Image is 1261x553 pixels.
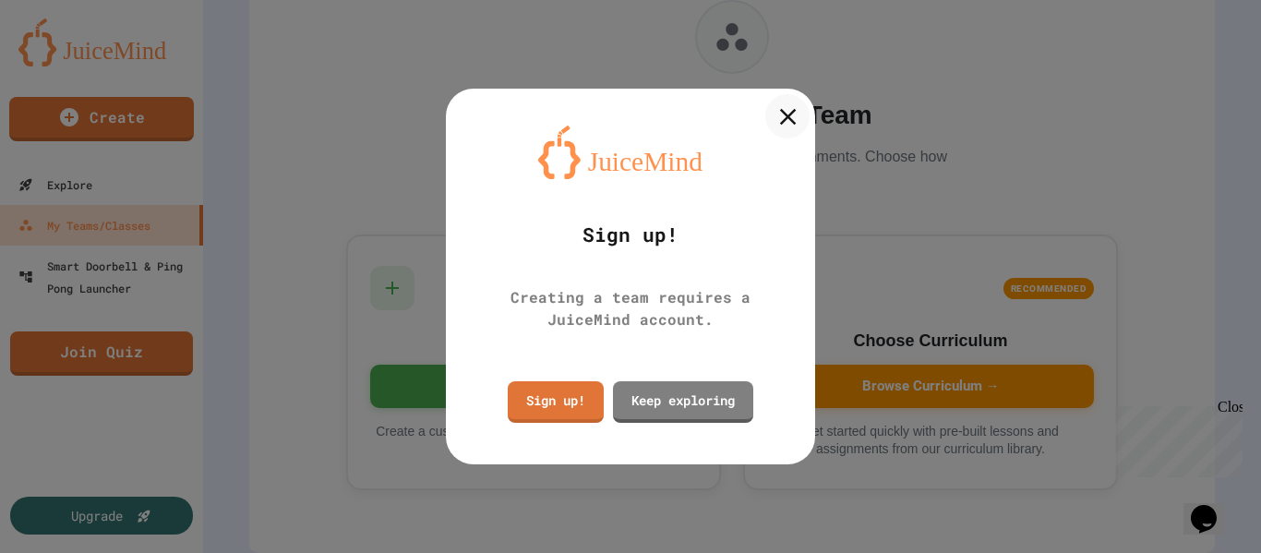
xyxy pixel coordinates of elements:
div: Sign up! [582,221,679,250]
div: Creating a team requires a JuiceMind account. [474,286,787,331]
a: Sign up! [508,381,604,423]
div: Chat with us now!Close [7,7,127,117]
img: logo-orange.svg [538,126,723,179]
a: Keep exploring [613,381,753,423]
